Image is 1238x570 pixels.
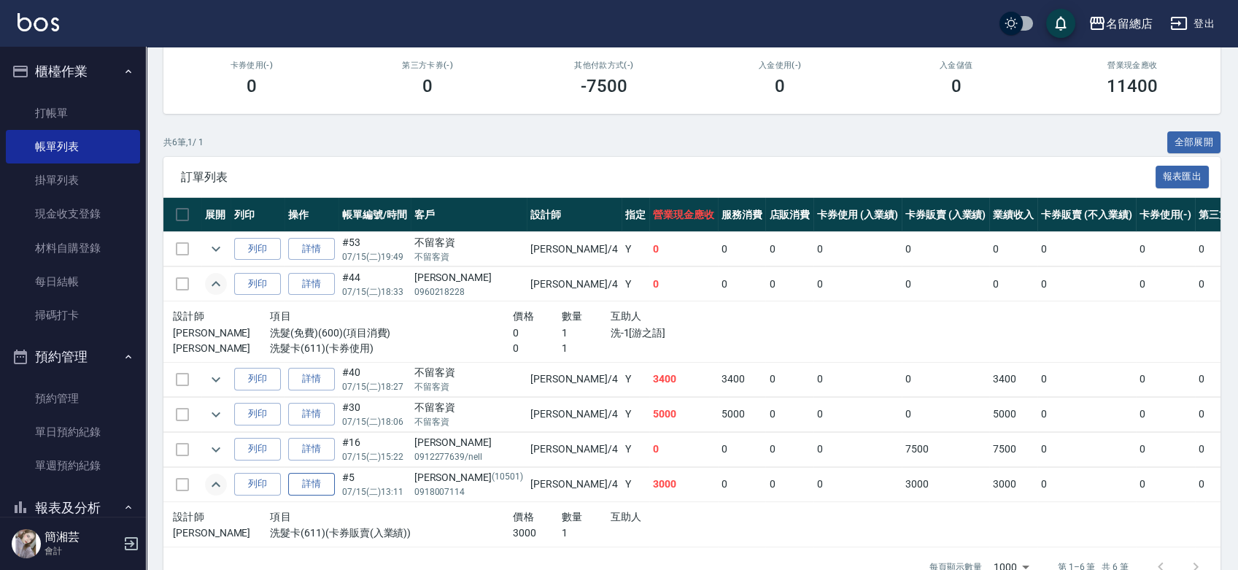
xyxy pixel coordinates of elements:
[234,473,281,496] button: 列印
[533,61,675,70] h2: 其他付款方式(-)
[989,397,1037,431] td: 5000
[338,198,411,232] th: 帳單編號/時間
[1037,397,1135,431] td: 0
[6,489,140,527] button: 報表及分析
[1037,362,1135,396] td: 0
[1136,232,1196,266] td: 0
[527,397,622,431] td: [PERSON_NAME] /4
[205,369,227,390] button: expand row
[338,397,411,431] td: #30
[342,285,407,299] p: 07/15 (二) 18:33
[902,432,990,466] td: 7500
[234,403,281,425] button: 列印
[270,525,513,541] p: 洗髮卡(611)(卡券販賣(入業績))
[414,450,523,463] p: 0912277639/nell
[342,380,407,393] p: 07/15 (二) 18:27
[718,232,766,266] td: 0
[342,250,407,263] p: 07/15 (二) 19:49
[6,299,140,332] a: 掃碼打卡
[622,362,649,396] td: Y
[1062,61,1204,70] h2: 營業現金應收
[562,511,583,523] span: 數量
[989,198,1037,232] th: 業績收入
[414,435,523,450] div: [PERSON_NAME]
[989,432,1037,466] td: 7500
[718,198,766,232] th: 服務消費
[989,232,1037,266] td: 0
[718,467,766,501] td: 0
[6,265,140,299] a: 每日結帳
[622,267,649,301] td: Y
[288,273,335,296] a: 詳情
[765,432,813,466] td: 0
[765,198,813,232] th: 店販消費
[422,76,433,96] h3: 0
[813,232,902,266] td: 0
[527,267,622,301] td: [PERSON_NAME] /4
[902,198,990,232] th: 卡券販賣 (入業績)
[414,235,523,250] div: 不留客資
[622,198,649,232] th: 指定
[414,270,523,285] div: [PERSON_NAME]
[718,362,766,396] td: 3400
[562,525,611,541] p: 1
[234,238,281,261] button: 列印
[562,326,611,341] p: 1
[1046,9,1075,38] button: save
[527,432,622,466] td: [PERSON_NAME] /4
[234,273,281,296] button: 列印
[718,267,766,301] td: 0
[6,197,140,231] a: 現金收支登錄
[527,362,622,396] td: [PERSON_NAME] /4
[6,96,140,130] a: 打帳單
[902,397,990,431] td: 0
[342,450,407,463] p: 07/15 (二) 15:22
[231,198,285,232] th: 列印
[622,397,649,431] td: Y
[1037,467,1135,501] td: 0
[6,53,140,90] button: 櫃檯作業
[765,232,813,266] td: 0
[492,470,523,485] p: (10501)
[342,415,407,428] p: 07/15 (二) 18:06
[173,310,204,322] span: 設計師
[414,365,523,380] div: 不留客資
[6,338,140,376] button: 預約管理
[989,362,1037,396] td: 3400
[775,76,785,96] h3: 0
[288,438,335,461] a: 詳情
[6,449,140,482] a: 單週預約紀錄
[718,397,766,431] td: 5000
[527,467,622,501] td: [PERSON_NAME] /4
[270,310,291,322] span: 項目
[1037,232,1135,266] td: 0
[414,250,523,263] p: 不留客資
[1083,9,1158,39] button: 名留總店
[1037,198,1135,232] th: 卡券販賣 (不入業績)
[414,415,523,428] p: 不留客資
[765,362,813,396] td: 0
[270,511,291,523] span: 項目
[513,341,562,356] p: 0
[173,511,204,523] span: 設計師
[338,467,411,501] td: #5
[338,362,411,396] td: #40
[527,232,622,266] td: [PERSON_NAME] /4
[414,380,523,393] p: 不留客資
[288,403,335,425] a: 詳情
[710,61,851,70] h2: 入金使用(-)
[1136,467,1196,501] td: 0
[1136,397,1196,431] td: 0
[989,267,1037,301] td: 0
[181,170,1156,185] span: 訂單列表
[1156,169,1210,183] a: 報表匯出
[611,511,642,523] span: 互助人
[649,232,718,266] td: 0
[205,474,227,496] button: expand row
[649,267,718,301] td: 0
[357,61,499,70] h2: 第三方卡券(-)
[513,511,534,523] span: 價格
[513,326,562,341] p: 0
[1037,267,1135,301] td: 0
[205,273,227,295] button: expand row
